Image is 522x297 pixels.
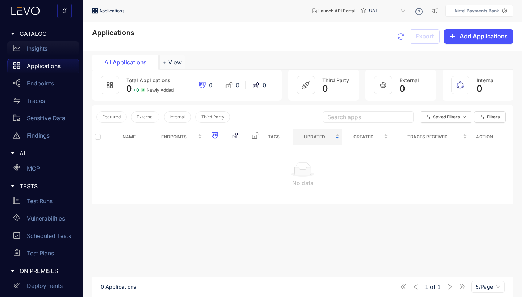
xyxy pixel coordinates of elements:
[265,129,292,145] th: Tags
[137,114,154,120] span: External
[133,88,139,93] span: + 0
[20,30,73,37] span: CATALOG
[13,132,20,139] span: warning
[164,111,191,123] button: Internal
[476,281,500,292] span: 5/Page
[99,8,124,13] span: Applications
[96,111,127,123] button: Featured
[7,111,79,128] a: Sensitive Data
[295,133,334,141] span: Updated
[4,146,79,161] div: AI
[27,80,54,87] p: Endpoints
[27,165,40,172] p: MCP
[463,115,467,119] span: down
[345,133,382,141] span: Created
[98,180,507,186] div: No data
[92,28,134,37] span: Applications
[209,82,212,88] span: 0
[27,250,54,256] p: Test Plans
[7,246,79,263] a: Test Plans
[126,77,170,83] span: Total Applications
[460,33,508,39] span: Add Applications
[120,129,149,145] th: Name
[27,45,47,52] p: Insights
[10,151,15,156] span: caret-right
[391,129,470,145] th: Traces Received
[27,215,65,222] p: Vulnerabilities
[27,283,63,289] p: Deployments
[170,114,185,120] span: Internal
[7,194,79,211] a: Test Runs
[10,184,15,189] span: caret-right
[399,84,405,94] span: 0
[10,268,15,273] span: caret-right
[27,63,61,69] p: Applications
[7,211,79,229] a: Vulnerabilities
[20,150,73,156] span: AI
[487,114,500,120] span: Filters
[27,233,71,239] p: Scheduled Tests
[342,129,391,145] th: Created
[425,284,428,290] span: 1
[410,29,440,44] button: Export
[20,268,73,274] span: ON PREMISES
[126,83,132,94] span: 0
[4,26,79,41] div: CATALOG
[477,84,482,94] span: 0
[433,114,460,120] span: Saved Filters
[470,129,499,145] th: Action
[444,29,513,44] button: plusAdd Applications
[10,31,15,36] span: caret-right
[98,59,153,66] div: All Applications
[102,114,121,120] span: Featured
[62,8,67,14] span: double-left
[437,284,441,290] span: 1
[7,59,79,76] a: Applications
[149,129,205,145] th: Endpoints
[318,8,355,13] span: Launch API Portal
[27,97,45,104] p: Traces
[131,111,159,123] button: External
[195,111,230,123] button: Third Party
[322,84,328,94] span: 0
[20,183,73,189] span: TESTS
[7,41,79,59] a: Insights
[7,76,79,93] a: Endpoints
[394,133,461,141] span: Traces Received
[27,198,53,204] p: Test Runs
[27,115,65,121] p: Sensitive Data
[4,263,79,279] div: ON PREMISES
[159,55,185,70] button: Add tab
[399,77,419,83] span: External
[477,77,495,83] span: Internal
[425,284,441,290] span: of
[420,111,472,123] button: Saved Filtersdown
[146,88,174,93] span: Newly Added
[7,279,79,296] a: Deployments
[7,229,79,246] a: Scheduled Tests
[7,128,79,146] a: Findings
[322,77,349,83] span: Third Party
[449,33,455,40] span: plus
[201,114,224,120] span: Third Party
[57,4,72,18] button: double-left
[101,284,136,290] span: 0 Applications
[307,5,361,17] button: Launch API Portal
[7,161,79,179] a: MCP
[7,93,79,111] a: Traces
[236,82,239,88] span: 0
[27,132,50,139] p: Findings
[13,97,20,104] span: swap
[474,111,506,123] button: Filters
[262,82,266,88] span: 0
[152,133,196,141] span: Endpoints
[369,5,407,17] span: UAT
[454,8,499,13] p: Airtel Payments Bank
[4,179,79,194] div: TESTS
